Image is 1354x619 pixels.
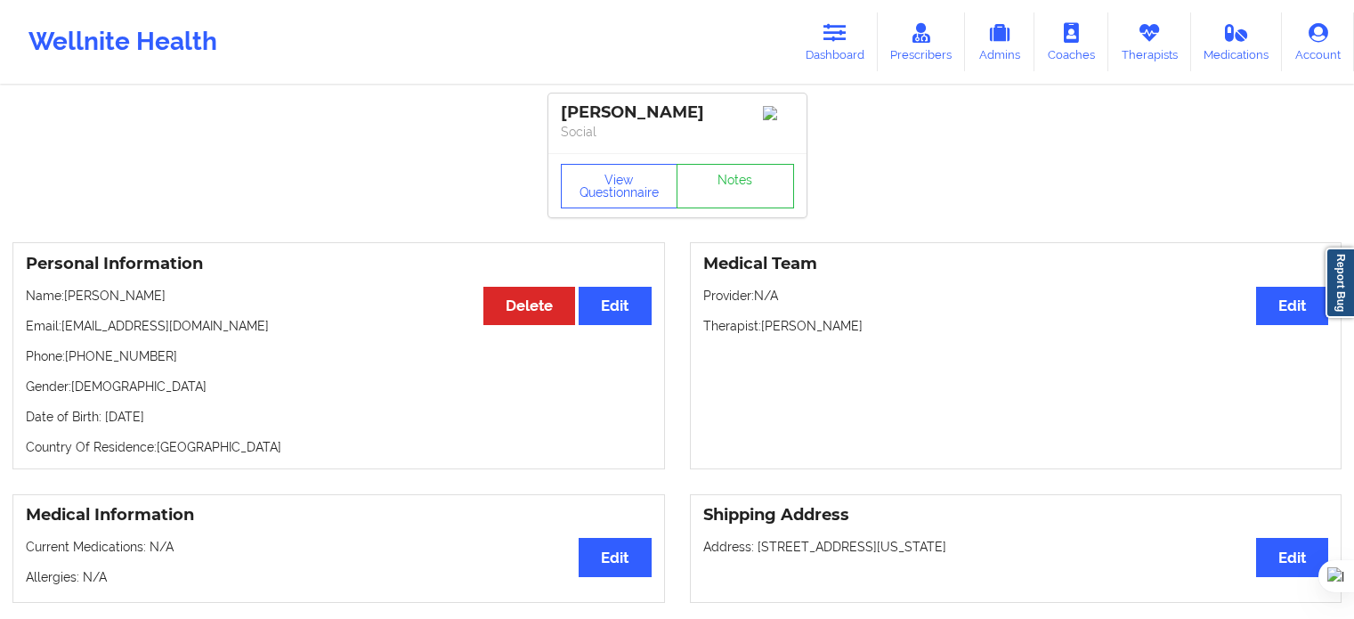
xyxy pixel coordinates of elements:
[26,287,652,305] p: Name: [PERSON_NAME]
[763,106,794,120] img: Image%2Fplaceholer-image.png
[26,317,652,335] p: Email: [EMAIL_ADDRESS][DOMAIN_NAME]
[579,287,651,325] button: Edit
[1282,12,1354,71] a: Account
[26,347,652,365] p: Phone: [PHONE_NUMBER]
[703,287,1329,305] p: Provider: N/A
[703,254,1329,274] h3: Medical Team
[26,538,652,556] p: Current Medications: N/A
[561,123,794,141] p: Social
[677,164,794,208] a: Notes
[703,317,1329,335] p: Therapist: [PERSON_NAME]
[26,408,652,426] p: Date of Birth: [DATE]
[579,538,651,576] button: Edit
[1108,12,1191,71] a: Therapists
[1034,12,1108,71] a: Coaches
[792,12,878,71] a: Dashboard
[1326,248,1354,318] a: Report Bug
[965,12,1034,71] a: Admins
[26,505,652,525] h3: Medical Information
[26,568,652,586] p: Allergies: N/A
[1256,538,1328,576] button: Edit
[26,378,652,395] p: Gender: [DEMOGRAPHIC_DATA]
[561,102,794,123] div: [PERSON_NAME]
[703,505,1329,525] h3: Shipping Address
[703,538,1329,556] p: Address: [STREET_ADDRESS][US_STATE]
[1191,12,1283,71] a: Medications
[1256,287,1328,325] button: Edit
[878,12,966,71] a: Prescribers
[26,254,652,274] h3: Personal Information
[483,287,575,325] button: Delete
[561,164,678,208] button: View Questionnaire
[26,438,652,456] p: Country Of Residence: [GEOGRAPHIC_DATA]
